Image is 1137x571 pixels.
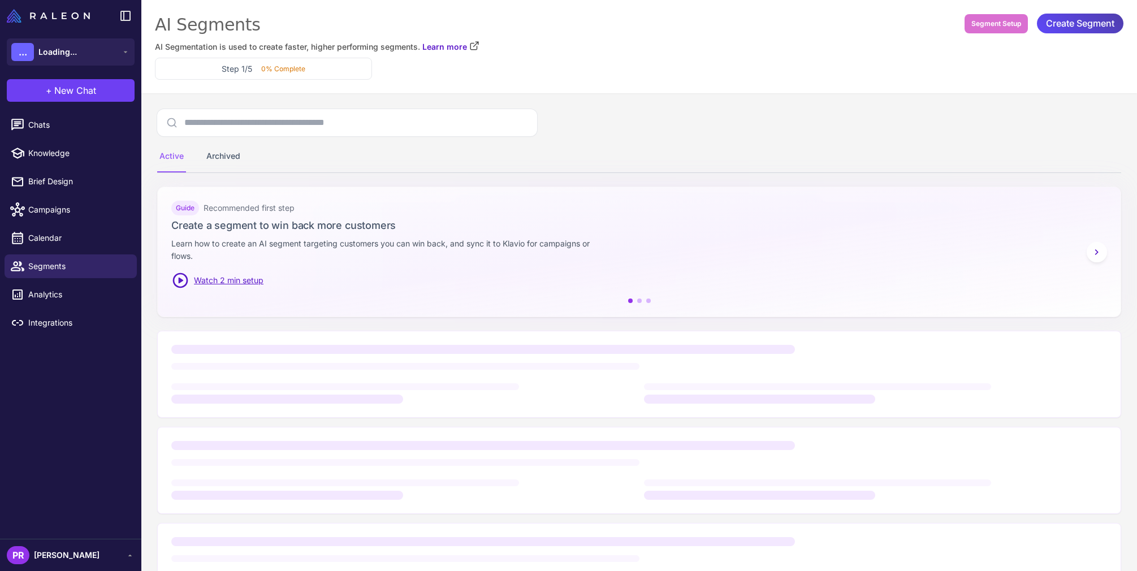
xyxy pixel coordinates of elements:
span: Chats [28,119,128,131]
a: Calendar [5,226,137,250]
a: Chats [5,113,137,137]
span: Watch 2 min setup [194,274,263,287]
span: Integrations [28,317,128,329]
button: ...Loading... [7,38,135,66]
a: Segments [5,254,137,278]
div: Archived [204,141,243,172]
a: Integrations [5,311,137,335]
span: AI Segmentation is used to create faster, higher performing segments. [155,41,420,53]
div: PR [7,546,29,564]
button: +New Chat [7,79,135,102]
span: New Chat [54,84,96,97]
span: Loading... [38,46,77,58]
a: Knowledge [5,141,137,165]
h3: Create a segment to win back more customers [171,218,1107,233]
span: Campaigns [28,204,128,216]
p: Learn how to create an AI segment targeting customers you can win back, and sync it to Klavio for... [171,237,606,262]
a: Learn more [422,41,479,53]
button: Segment Setup [965,14,1028,33]
span: Recommended first step [204,202,295,214]
a: Raleon Logo [7,9,94,23]
div: Guide [171,201,199,215]
img: Raleon Logo [7,9,90,23]
p: 0% Complete [261,64,305,74]
span: Segment Setup [971,19,1021,29]
span: Brief Design [28,175,128,188]
span: [PERSON_NAME] [34,549,100,561]
a: Brief Design [5,170,137,193]
span: Segments [28,260,128,272]
div: Active [157,141,186,172]
span: Knowledge [28,147,128,159]
div: ... [11,43,34,61]
span: + [46,84,52,97]
span: Calendar [28,232,128,244]
a: Campaigns [5,198,137,222]
a: Analytics [5,283,137,306]
span: Analytics [28,288,128,301]
h3: Step 1/5 [222,63,252,75]
span: Create Segment [1046,14,1114,33]
div: AI Segments [155,14,1123,36]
